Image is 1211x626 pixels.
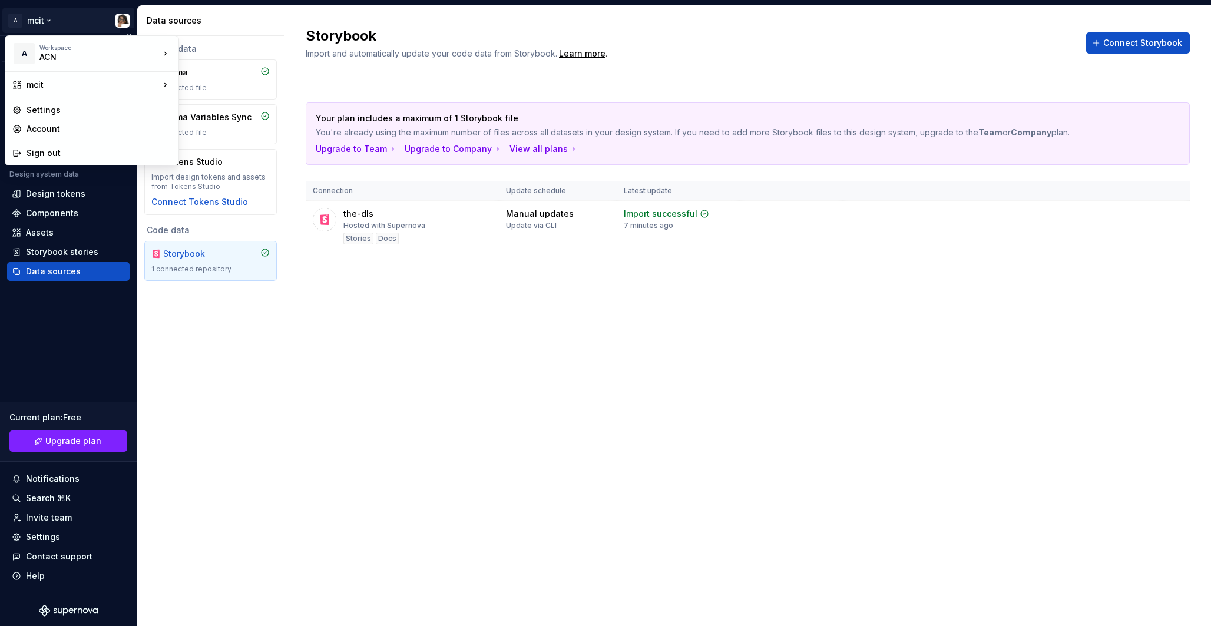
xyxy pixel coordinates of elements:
[39,44,160,51] div: Workspace
[39,51,140,63] div: ACN
[14,43,35,64] div: A
[27,147,171,159] div: Sign out
[27,104,171,116] div: Settings
[27,123,171,135] div: Account
[27,79,160,91] div: mcit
